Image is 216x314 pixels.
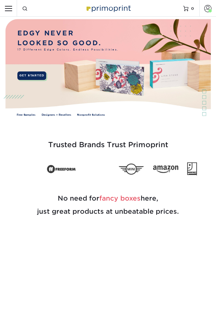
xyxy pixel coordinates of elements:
[153,166,178,173] img: Amazon
[17,113,35,117] a: Free Samples
[119,164,144,175] img: Mini
[187,162,197,176] img: Goodwill
[191,6,194,10] span: 0
[47,163,76,175] img: Freeform
[5,125,211,157] h3: Trusted Brands Trust Primoprint
[84,3,132,13] img: Primoprint
[77,113,105,117] a: Nonprofit Solutions
[17,71,47,80] a: GET STARTED
[17,29,119,38] p: EDGY NEVER
[5,176,211,234] h2: No need for here, just great products at unbeatable prices.
[17,48,119,52] span: 17 Different Edge Colors. Endless Possibilities.
[99,194,141,202] span: fancy boxes
[42,113,71,117] a: Designers + Resellers
[17,38,119,48] p: LOOKED SO GOOD.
